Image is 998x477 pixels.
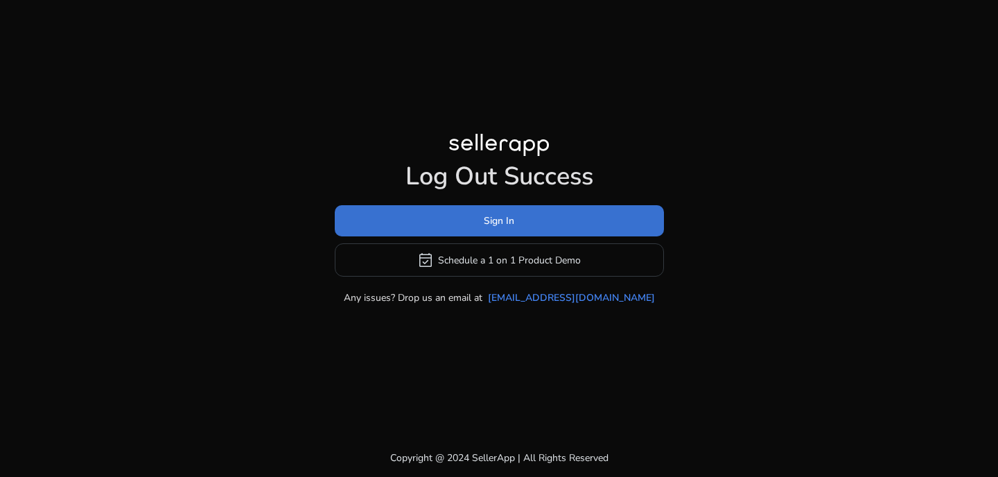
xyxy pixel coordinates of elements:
[417,252,434,268] span: event_available
[335,243,664,277] button: event_availableSchedule a 1 on 1 Product Demo
[488,290,655,305] a: [EMAIL_ADDRESS][DOMAIN_NAME]
[335,162,664,191] h1: Log Out Success
[344,290,482,305] p: Any issues? Drop us an email at
[335,205,664,236] button: Sign In
[484,214,514,228] span: Sign In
